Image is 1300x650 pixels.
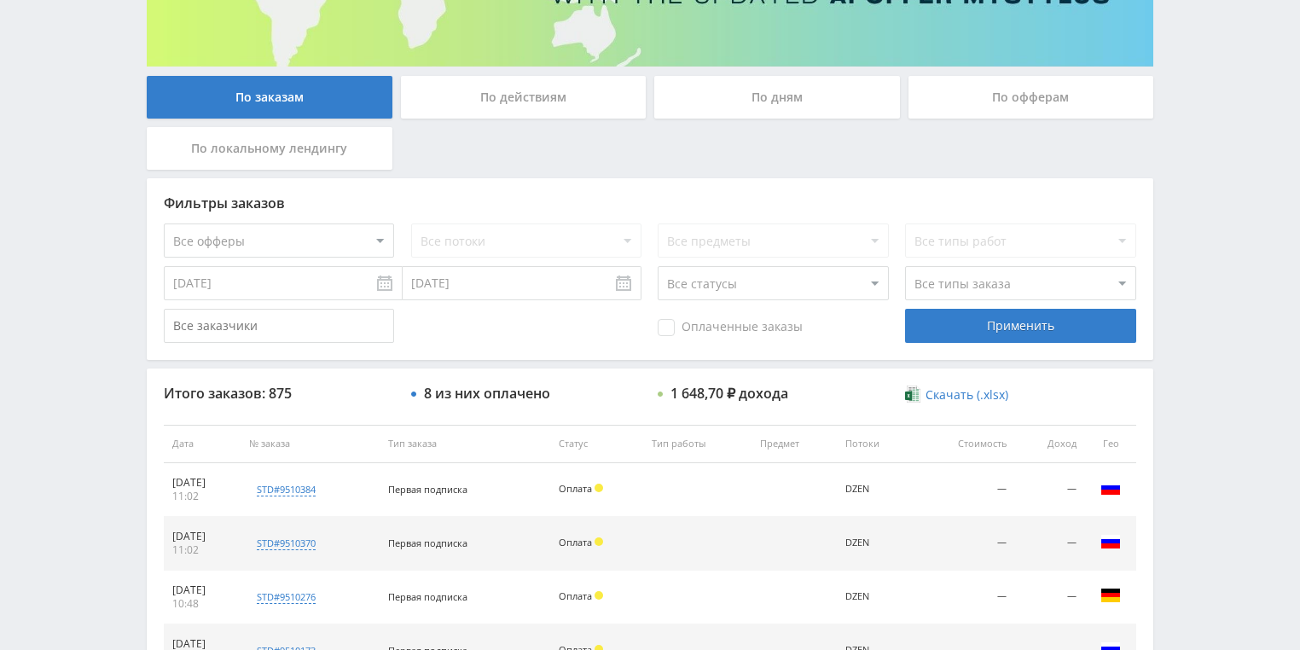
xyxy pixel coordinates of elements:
[1085,425,1136,463] th: Гео
[845,591,906,602] div: DZEN
[172,597,232,611] div: 10:48
[595,484,603,492] span: Холд
[905,386,1007,403] a: Скачать (.xlsx)
[559,482,592,495] span: Оплата
[752,425,837,463] th: Предмет
[241,425,380,463] th: № заказа
[915,425,1015,463] th: Стоимость
[670,386,788,401] div: 1 648,70 ₽ дохода
[926,388,1008,402] span: Скачать (.xlsx)
[172,543,232,557] div: 11:02
[172,476,232,490] div: [DATE]
[845,484,906,495] div: DZEN
[257,483,316,496] div: std#9510384
[550,425,644,463] th: Статус
[401,76,647,119] div: По действиям
[559,589,592,602] span: Оплата
[164,195,1136,211] div: Фильтры заказов
[915,463,1015,517] td: —
[1015,517,1085,571] td: —
[388,483,467,496] span: Первая подписка
[1100,478,1121,498] img: rus.png
[172,490,232,503] div: 11:02
[658,319,803,336] span: Оплаченные заказы
[164,386,394,401] div: Итого заказов: 875
[595,591,603,600] span: Холд
[595,537,603,546] span: Холд
[257,537,316,550] div: std#9510370
[837,425,914,463] th: Потоки
[1100,531,1121,552] img: rus.png
[654,76,900,119] div: По дням
[845,537,906,548] div: DZEN
[388,537,467,549] span: Первая подписка
[559,536,592,548] span: Оплата
[915,517,1015,571] td: —
[905,309,1135,343] div: Применить
[257,590,316,604] div: std#9510276
[643,425,751,463] th: Тип работы
[1100,585,1121,606] img: deu.png
[1015,571,1085,624] td: —
[172,530,232,543] div: [DATE]
[424,386,550,401] div: 8 из них оплачено
[915,571,1015,624] td: —
[1015,425,1085,463] th: Доход
[172,583,232,597] div: [DATE]
[908,76,1154,119] div: По офферам
[147,127,392,170] div: По локальному лендингу
[380,425,550,463] th: Тип заказа
[388,590,467,603] span: Первая подписка
[147,76,392,119] div: По заказам
[1015,463,1085,517] td: —
[164,309,394,343] input: Все заказчики
[905,386,920,403] img: xlsx
[164,425,241,463] th: Дата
